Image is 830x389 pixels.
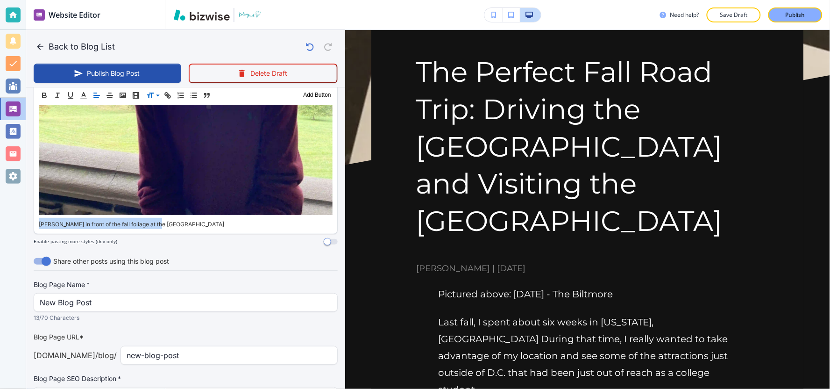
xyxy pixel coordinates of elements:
p: Pictured above: [DATE] - The Biltmore [439,286,737,303]
span: [PERSON_NAME] in front of the fall foliage at the [GEOGRAPHIC_DATA] [39,221,224,228]
button: Delete Draft [189,64,337,83]
p: Publish [786,11,805,19]
p: 13/70 Characters [34,313,331,323]
button: Add Button [301,90,333,101]
button: Save Draft [707,7,761,22]
span: [PERSON_NAME] | [DATE] [416,262,759,274]
img: editor icon [34,9,45,21]
button: Publish [768,7,823,22]
label: Blog Page SEO Description [34,374,338,383]
h1: The Perfect Fall Road Trip: Driving the [GEOGRAPHIC_DATA] and Visiting the [GEOGRAPHIC_DATA] [416,53,759,240]
h3: Need help? [670,11,699,19]
h2: Website Editor [49,9,100,21]
button: Back to Blog List [34,37,119,56]
p: Save Draft [719,11,749,19]
h4: Enable pasting more styles (dev only) [34,238,117,245]
span: Share other posts using this blog post [53,256,169,267]
img: Your Logo [238,10,263,19]
img: Bizwise Logo [174,9,230,21]
label: Blog Page Name [34,280,338,289]
button: Publish Blog Post [34,64,181,83]
p: [DOMAIN_NAME] /blog / [34,350,117,361]
p: Blog Page URL* [34,332,338,342]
